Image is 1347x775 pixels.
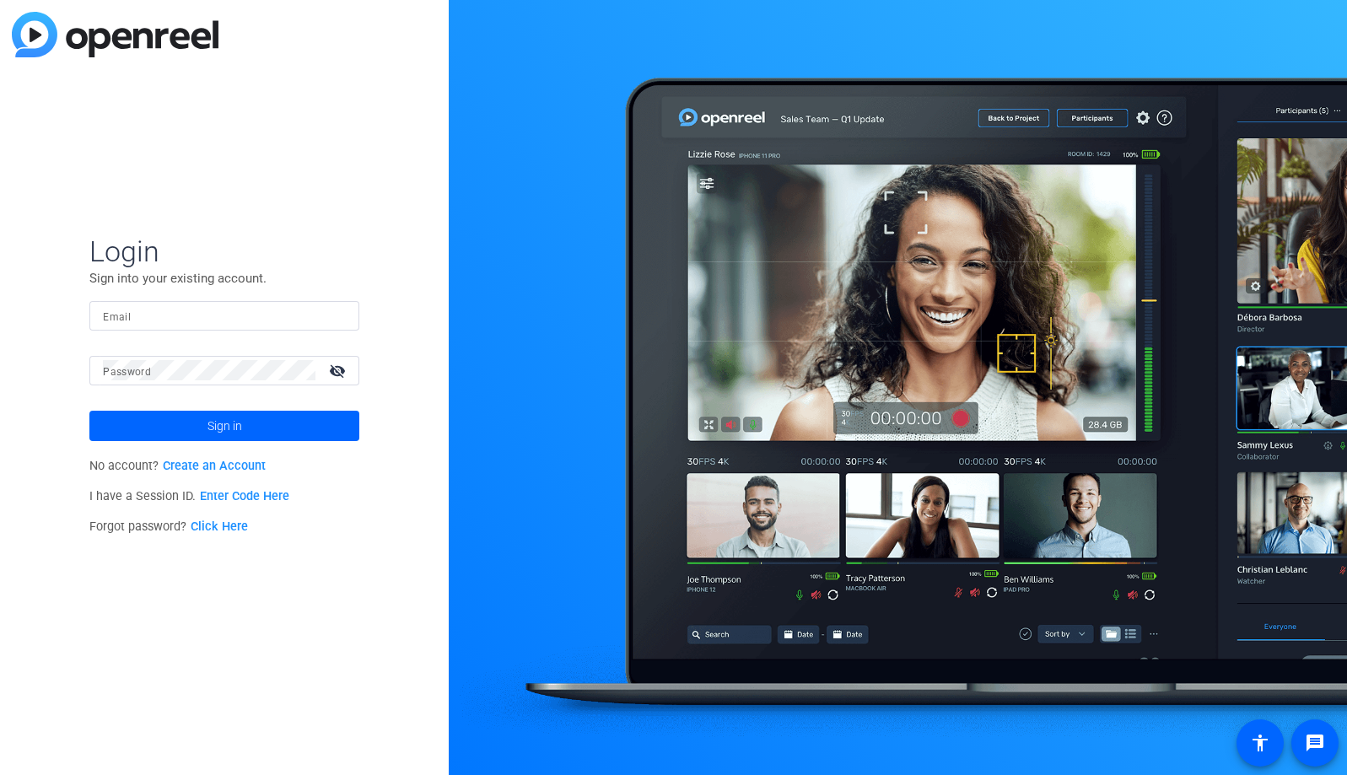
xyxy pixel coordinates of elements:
[191,519,248,534] a: Click Here
[1250,733,1270,753] mat-icon: accessibility
[103,311,131,323] mat-label: Email
[89,269,359,288] p: Sign into your existing account.
[89,459,266,473] span: No account?
[12,12,218,57] img: blue-gradient.svg
[103,366,151,378] mat-label: Password
[89,411,359,441] button: Sign in
[207,405,242,447] span: Sign in
[1305,733,1325,753] mat-icon: message
[319,358,359,383] mat-icon: visibility_off
[103,305,346,326] input: Enter Email Address
[200,489,289,503] a: Enter Code Here
[89,519,248,534] span: Forgot password?
[89,234,359,269] span: Login
[163,459,266,473] a: Create an Account
[89,489,289,503] span: I have a Session ID.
